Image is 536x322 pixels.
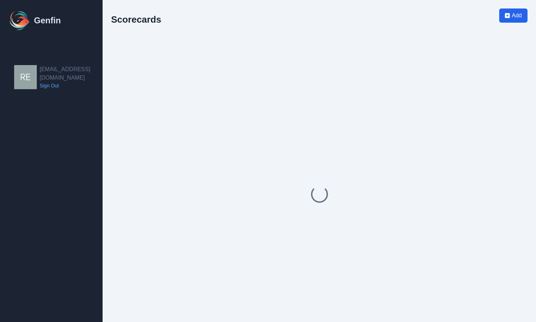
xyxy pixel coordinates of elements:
a: Add [499,8,528,33]
a: Sign Out [40,82,103,89]
h1: Genfin [34,15,61,26]
h2: [EMAIL_ADDRESS][DOMAIN_NAME] [40,65,103,82]
span: Add [512,11,522,20]
img: Logo [8,9,31,32]
h2: Scorecards [111,14,161,25]
img: resqueda@aadirect.com [14,65,37,89]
